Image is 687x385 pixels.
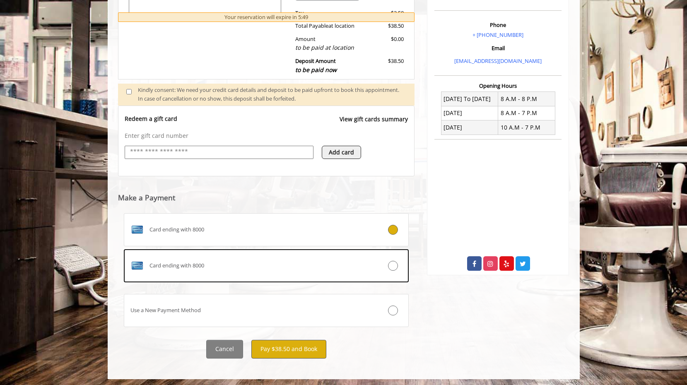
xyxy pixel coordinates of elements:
img: AMEX [130,223,144,236]
label: Make a Payment [118,194,175,202]
td: [DATE] [441,106,498,120]
div: to be paid at location [295,43,359,52]
img: AMEX [130,259,144,272]
button: Cancel [206,340,243,359]
div: Your reservation will expire in 5:49 [118,12,415,22]
td: 8 A.M - 7 P.M [498,106,555,120]
div: $3.50 [366,9,404,17]
b: Deposit Amount [295,57,337,74]
h3: Opening Hours [434,83,562,89]
span: Card ending with 8000 [149,261,204,270]
h3: Email [436,45,559,51]
div: Use a New Payment Method [124,306,361,315]
div: $0.00 [366,35,404,53]
td: 10 A.M - 7 P.M [498,120,555,135]
div: $38.50 [366,57,404,75]
div: Tax [289,9,366,17]
p: Redeem a gift card [125,115,177,123]
div: Kindly consent: We need your credit card details and deposit to be paid upfront to book this appo... [138,86,406,103]
div: $38.50 [366,22,404,30]
label: Use a New Payment Method [124,294,409,327]
td: [DATE] [441,120,498,135]
span: to be paid now [295,66,337,74]
td: 8 A.M - 8 P.M [498,92,555,106]
a: View gift cards summary [340,115,408,132]
h3: Phone [436,22,559,28]
a: + [PHONE_NUMBER] [472,31,523,38]
div: Amount [289,35,366,53]
button: Pay $38.50 and Book [251,340,326,359]
button: Add card [322,146,361,159]
a: [EMAIL_ADDRESS][DOMAIN_NAME] [454,57,542,65]
td: [DATE] To [DATE] [441,92,498,106]
span: Card ending with 8000 [149,225,204,234]
span: at location [328,22,354,29]
p: Enter gift card number [125,132,408,140]
div: Total Payable [289,22,366,30]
